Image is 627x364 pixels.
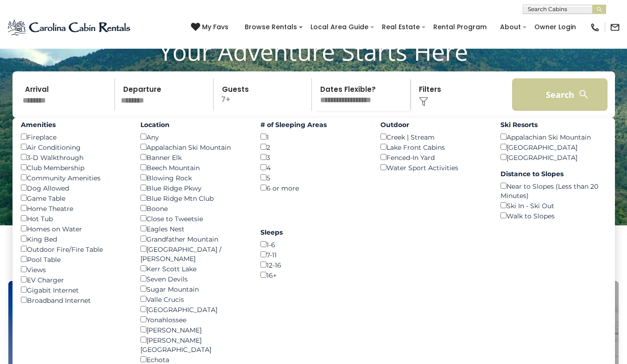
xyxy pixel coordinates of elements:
[202,22,228,32] span: My Favs
[380,132,487,142] div: Creek | Stream
[21,254,127,264] div: Pool Table
[140,162,247,172] div: Beech Mountain
[500,132,607,142] div: Appalachian Ski Mountain
[500,181,607,200] div: Near to Slopes (Less than 20 Minutes)
[7,18,132,37] img: Blue-2.png
[260,249,367,260] div: 7-11
[377,20,424,34] a: Real Estate
[21,275,127,285] div: EV Charger
[21,224,127,234] div: Homes on Water
[140,325,247,335] div: [PERSON_NAME]
[500,211,607,221] div: Walk to Slopes
[21,132,127,142] div: Fireplace
[140,304,247,314] div: [GEOGRAPHIC_DATA]
[260,228,367,237] label: Sleeps
[21,285,127,295] div: Gigabit Internet
[21,120,127,129] label: Amenities
[380,120,487,129] label: Outdoor
[140,142,247,152] div: Appalachian Ski Mountain
[260,270,367,280] div: 16+
[140,274,247,284] div: Seven Devils
[21,203,127,213] div: Home Theatre
[380,142,487,152] div: Lake Front Cabins
[512,78,608,111] button: Search
[21,264,127,275] div: Views
[21,162,127,172] div: Club Membership
[140,224,247,234] div: Eagles Nest
[7,249,620,281] h3: Select Your Destination
[21,234,127,244] div: King Bed
[530,20,581,34] a: Owner Login
[21,152,127,162] div: 3-D Walkthrough
[500,142,607,152] div: [GEOGRAPHIC_DATA]
[21,193,127,203] div: Game Table
[140,284,247,294] div: Sugar Mountain
[140,183,247,193] div: Blue Ridge Pkwy
[7,37,620,66] h1: Your Adventure Starts Here
[191,22,231,32] a: My Favs
[140,335,247,354] div: [PERSON_NAME][GEOGRAPHIC_DATA]
[590,22,600,32] img: phone-regular-black.png
[260,260,367,270] div: 12-16
[140,263,247,274] div: Kerr Scott Lake
[140,294,247,304] div: Valle Crucis
[140,244,247,263] div: [GEOGRAPHIC_DATA] / [PERSON_NAME]
[610,22,620,32] img: mail-regular-black.png
[429,20,491,34] a: Rental Program
[380,162,487,172] div: Water Sport Activities
[140,193,247,203] div: Blue Ridge Mtn Club
[500,200,607,211] div: Ski In - Ski Out
[140,213,247,224] div: Close to Tweetsie
[21,183,127,193] div: Dog Allowed
[140,314,247,325] div: Yonahlossee
[500,169,607,179] label: Distance to Slopes
[419,97,428,106] img: filter--v1.png
[260,172,367,183] div: 5
[216,78,312,111] p: 7+
[140,152,247,162] div: Banner Elk
[500,152,607,162] div: [GEOGRAPHIC_DATA]
[380,152,487,162] div: Fenced-In Yard
[260,239,367,249] div: 1-6
[140,120,247,129] label: Location
[140,132,247,142] div: Any
[260,162,367,172] div: 4
[140,234,247,244] div: Grandfather Mountain
[260,120,367,129] label: # of Sleeping Areas
[140,172,247,183] div: Blowing Rock
[260,142,367,152] div: 2
[260,152,367,162] div: 3
[21,142,127,152] div: Air Conditioning
[260,183,367,193] div: 6 or more
[578,89,589,100] img: search-regular-white.png
[21,172,127,183] div: Community Amenities
[260,132,367,142] div: 1
[306,20,373,34] a: Local Area Guide
[21,244,127,254] div: Outdoor Fire/Fire Table
[21,295,127,305] div: Broadband Internet
[21,213,127,224] div: Hot Tub
[495,20,526,34] a: About
[500,120,607,129] label: Ski Resorts
[140,203,247,213] div: Boone
[240,20,302,34] a: Browse Rentals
